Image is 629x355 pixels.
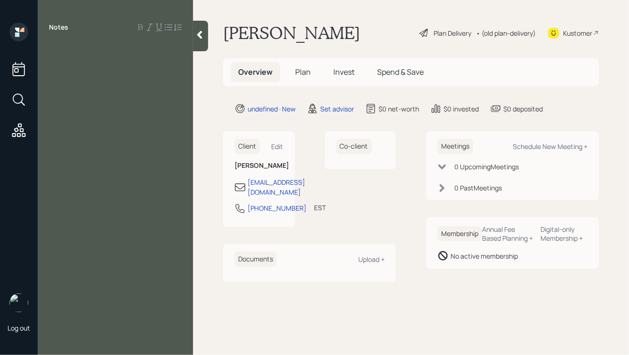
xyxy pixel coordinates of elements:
[437,139,473,154] h6: Meetings
[8,323,30,332] div: Log out
[333,67,355,77] span: Invest
[314,203,326,213] div: EST
[272,142,283,151] div: Edit
[503,104,543,114] div: $0 deposited
[513,142,588,151] div: Schedule New Meeting +
[295,67,311,77] span: Plan
[248,177,305,197] div: [EMAIL_ADDRESS][DOMAIN_NAME]
[444,104,479,114] div: $0 invested
[563,28,592,38] div: Kustomer
[454,162,519,172] div: 0 Upcoming Meeting s
[454,183,502,193] div: 0 Past Meeting s
[451,251,518,261] div: No active membership
[358,255,385,264] div: Upload +
[379,104,419,114] div: $0 net-worth
[437,226,482,242] h6: Membership
[248,104,296,114] div: undefined · New
[234,252,277,267] h6: Documents
[234,162,283,170] h6: [PERSON_NAME]
[223,23,360,43] h1: [PERSON_NAME]
[9,293,28,312] img: hunter_neumayer.jpg
[238,67,273,77] span: Overview
[434,28,471,38] div: Plan Delivery
[476,28,536,38] div: • (old plan-delivery)
[248,203,306,213] div: [PHONE_NUMBER]
[49,23,68,32] label: Notes
[320,104,354,114] div: Set advisor
[377,67,424,77] span: Spend & Save
[336,139,372,154] h6: Co-client
[234,139,260,154] h6: Client
[541,225,588,243] div: Digital-only Membership +
[482,225,533,243] div: Annual Fee Based Planning +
